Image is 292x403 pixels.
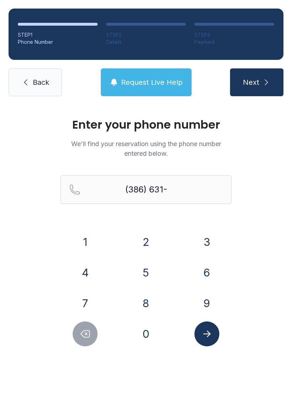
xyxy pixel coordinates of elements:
div: STEP 1 [18,31,98,38]
button: Delete number [73,321,98,346]
div: STEP 2 [106,31,186,38]
div: Details [106,38,186,46]
button: Submit lookup form [194,321,219,346]
span: Next [243,77,259,87]
button: 0 [134,321,158,346]
div: Payment [194,38,274,46]
button: 2 [134,229,158,254]
button: 5 [134,260,158,285]
p: We'll find your reservation using the phone number entered below. [61,139,231,158]
span: Back [33,77,49,87]
button: 8 [134,291,158,316]
button: 6 [194,260,219,285]
button: 9 [194,291,219,316]
button: 7 [73,291,98,316]
input: Reservation phone number [61,175,231,204]
button: 4 [73,260,98,285]
h1: Enter your phone number [61,119,231,130]
button: 1 [73,229,98,254]
div: Phone Number [18,38,98,46]
span: Request Live Help [121,77,183,87]
div: STEP 3 [194,31,274,38]
button: 3 [194,229,219,254]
